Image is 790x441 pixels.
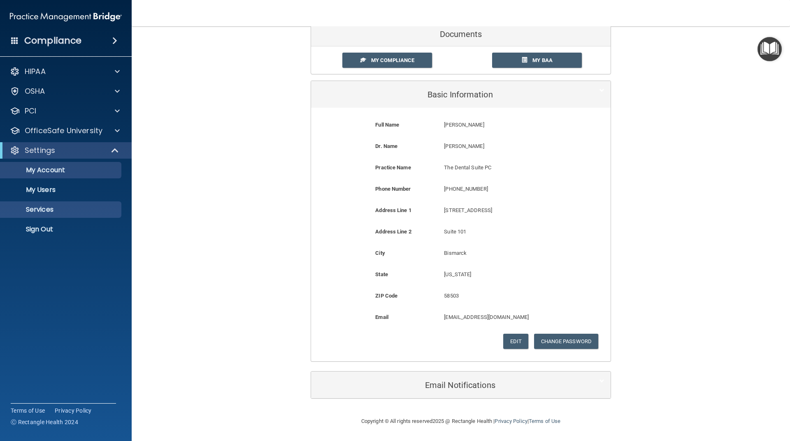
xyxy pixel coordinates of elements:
a: Privacy Policy [495,418,527,424]
p: Settings [25,145,55,155]
b: Address Line 1 [375,207,411,213]
button: Edit [503,334,528,349]
a: Terms of Use [11,406,45,415]
h4: Compliance [24,35,81,46]
p: Suite 101 [444,227,569,237]
button: Change Password [534,334,599,349]
p: [EMAIL_ADDRESS][DOMAIN_NAME] [444,312,569,322]
p: [PERSON_NAME] [444,141,569,151]
p: HIPAA [25,67,46,76]
b: Dr. Name [375,143,397,149]
p: [US_STATE] [444,270,569,279]
a: PCI [10,106,120,116]
img: PMB logo [10,9,122,25]
b: Full Name [375,122,399,128]
b: Email [375,314,388,320]
b: Practice Name [375,164,411,171]
span: My Compliance [371,57,414,63]
p: [PHONE_NUMBER] [444,184,569,194]
span: Ⓒ Rectangle Health 2024 [11,418,78,426]
p: The Dental Suite PC [444,163,569,173]
a: HIPAA [10,67,120,76]
p: [STREET_ADDRESS] [444,205,569,215]
div: Copyright © All rights reserved 2025 @ Rectangle Health | | [311,408,611,434]
a: OSHA [10,86,120,96]
b: ZIP Code [375,293,397,299]
span: My BAA [532,57,553,63]
b: State [375,271,388,277]
p: Bismarck [444,248,569,258]
div: Documents [311,23,611,46]
p: Sign Out [5,225,118,233]
h5: Basic Information [317,90,579,99]
a: OfficeSafe University [10,126,120,136]
a: Email Notifications [317,376,604,394]
p: PCI [25,106,36,116]
p: My Users [5,186,118,194]
p: [PERSON_NAME] [444,120,569,130]
b: Phone Number [375,186,411,192]
p: OSHA [25,86,45,96]
b: City [375,250,385,256]
p: My Account [5,166,118,174]
a: Basic Information [317,85,604,104]
a: Privacy Policy [55,406,92,415]
b: Address Line 2 [375,229,411,235]
p: Services [5,205,118,214]
p: 58503 [444,291,569,301]
h5: Email Notifications [317,381,579,390]
button: Open Resource Center [757,37,782,61]
a: Settings [10,145,119,155]
a: Terms of Use [529,418,560,424]
p: OfficeSafe University [25,126,102,136]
